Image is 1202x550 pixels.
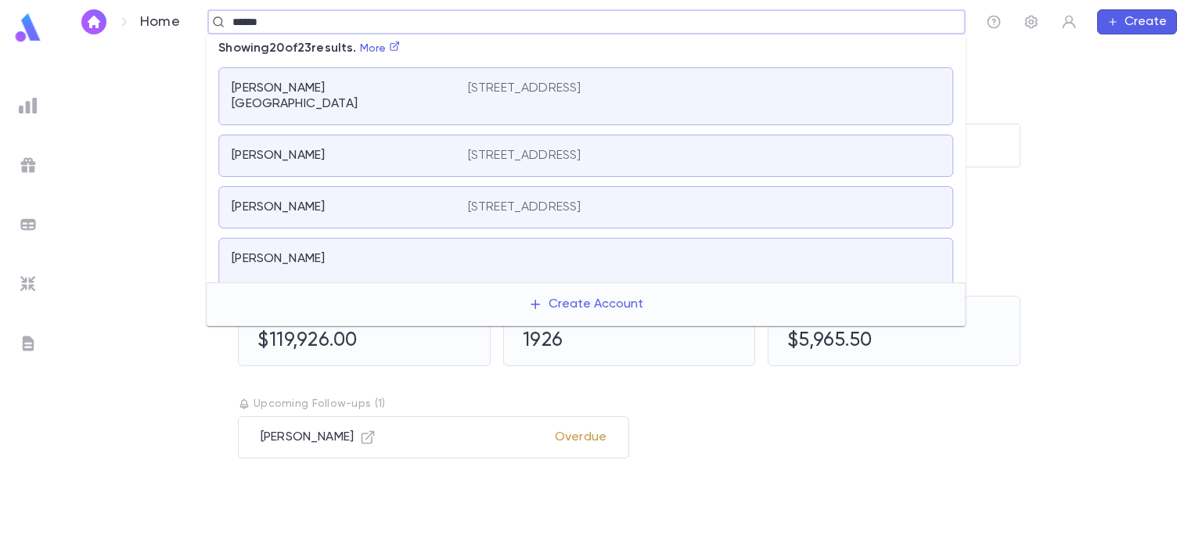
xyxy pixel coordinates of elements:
button: Create Account [516,289,656,319]
img: letters_grey.7941b92b52307dd3b8a917253454ce1c.svg [19,334,38,353]
h5: $119,926.00 [257,329,358,353]
h5: $5,965.50 [787,329,873,353]
p: [PERSON_NAME] [261,430,376,445]
img: campaigns_grey.99e729a5f7ee94e3726e6486bddda8f1.svg [19,156,38,174]
p: [PERSON_NAME][GEOGRAPHIC_DATA] [232,81,449,112]
p: [STREET_ADDRESS] [468,200,581,215]
p: Home [140,13,180,31]
p: [PERSON_NAME] [232,200,325,215]
p: Upcoming Follow-ups ( 1 ) [238,397,1020,410]
a: More [360,43,401,54]
button: Create [1097,9,1177,34]
img: imports_grey.530a8a0e642e233f2baf0ef88e8c9fcb.svg [19,275,38,293]
img: logo [13,13,44,43]
img: batches_grey.339ca447c9d9533ef1741baa751efc33.svg [19,215,38,234]
img: reports_grey.c525e4749d1bce6a11f5fe2a8de1b229.svg [19,96,38,115]
p: Overdue [555,430,606,445]
img: home_white.a664292cf8c1dea59945f0da9f25487c.svg [85,16,103,28]
p: Showing 20 of 23 results. [206,34,412,63]
p: [STREET_ADDRESS] [468,81,581,96]
p: [PERSON_NAME] [232,251,325,267]
p: [STREET_ADDRESS] [468,148,581,164]
h5: 1926 [523,329,563,353]
p: [PERSON_NAME] [232,148,325,164]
